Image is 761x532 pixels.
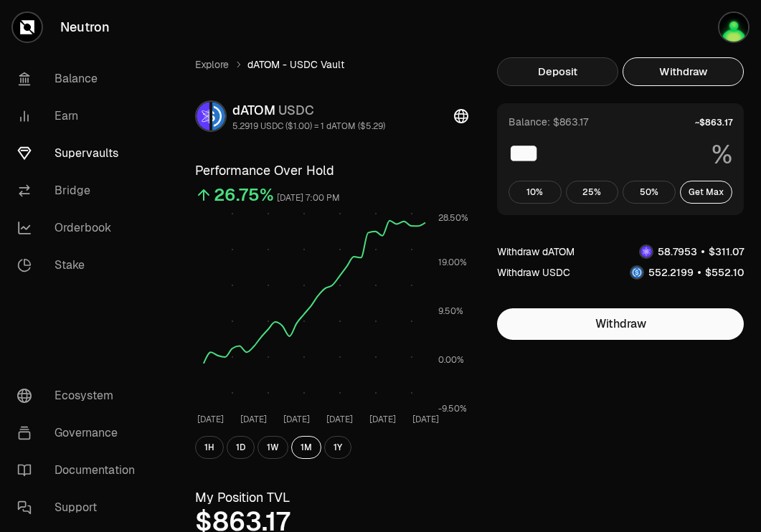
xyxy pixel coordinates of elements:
button: 1M [291,436,321,459]
h3: My Position TVL [195,488,468,508]
tspan: 28.50% [438,212,468,224]
button: Withdraw [623,57,744,86]
button: Withdraw [497,308,744,340]
div: 5.2919 USDC ($1.00) = 1 dATOM ($5.29) [232,120,385,132]
button: Deposit [497,57,618,86]
a: Earn [6,98,155,135]
button: 1W [257,436,288,459]
button: 25% [566,181,619,204]
img: Atom Staking [719,13,748,42]
a: Stake [6,247,155,284]
div: Withdraw dATOM [497,244,575,259]
h3: Performance Over Hold [195,161,468,181]
button: 10% [509,181,562,204]
a: Ecosystem [6,377,155,414]
img: USDC Logo [631,267,643,278]
div: Withdraw USDC [497,265,570,280]
span: % [712,141,732,169]
button: Get Max [680,181,733,204]
div: Balance: $863.17 [509,115,588,129]
tspan: [DATE] [369,414,396,425]
tspan: [DATE] [326,414,353,425]
a: Documentation [6,452,155,489]
img: dATOM Logo [641,246,652,257]
img: dATOM Logo [197,102,209,130]
a: Balance [6,60,155,98]
span: USDC [278,102,314,118]
tspan: [DATE] [240,414,267,425]
div: [DATE] 7:00 PM [277,190,340,206]
a: Orderbook [6,209,155,247]
a: Supervaults [6,135,155,172]
tspan: [DATE] [283,414,310,425]
a: Support [6,489,155,526]
a: Bridge [6,172,155,209]
tspan: [DATE] [412,414,439,425]
tspan: [DATE] [197,414,224,425]
tspan: 9.50% [438,305,463,317]
nav: breadcrumb [195,57,468,72]
button: 1D [227,436,255,459]
img: USDC Logo [212,102,225,130]
div: 26.75% [214,184,274,206]
div: dATOM [232,100,385,120]
button: 1H [195,436,224,459]
button: 50% [623,181,676,204]
tspan: -9.50% [438,403,467,414]
tspan: 19.00% [438,257,467,268]
tspan: 0.00% [438,354,464,366]
span: dATOM - USDC Vault [247,57,344,72]
button: 1Y [324,436,351,459]
a: Explore [195,57,229,72]
a: Governance [6,414,155,452]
